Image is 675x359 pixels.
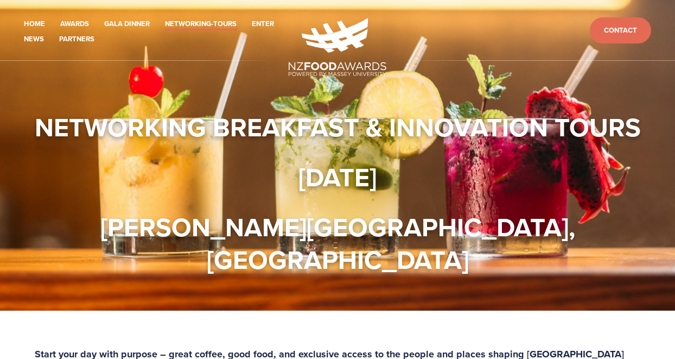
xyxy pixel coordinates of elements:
a: News [24,33,44,46]
a: Networking-Tours [165,18,237,30]
strong: [DATE] [298,158,377,196]
strong: Networking Breakfast & Innovation Tours [35,108,641,146]
a: Awards [60,18,89,30]
a: Enter [252,18,274,30]
a: Gala Dinner [104,18,150,30]
a: Contact [590,17,651,44]
strong: [PERSON_NAME][GEOGRAPHIC_DATA], [GEOGRAPHIC_DATA] [100,208,582,279]
a: Partners [59,33,94,46]
a: Home [24,18,45,30]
